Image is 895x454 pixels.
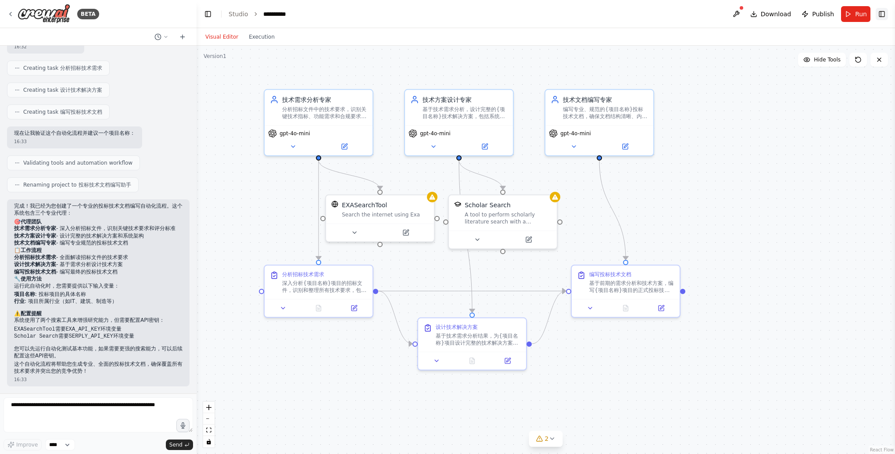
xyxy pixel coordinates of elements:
[14,283,183,290] p: 运行此自动化时，您需要提供以下输入变量：
[14,219,183,226] h2: 🎯
[23,86,102,94] span: Creating task 设计技术解决方案
[14,247,183,254] h2: 📋
[420,130,451,137] span: gpt-4o-mini
[529,431,563,447] button: 2
[331,201,338,208] img: EXASearchTool
[69,333,113,339] code: SERPLY_API_KEY
[319,141,369,152] button: Open in side panel
[14,130,135,137] p: 现在让我验证这个自动化流程并建议一个项目名称：
[314,160,323,259] g: Edge from d5a9d997-3157-4150-9b7c-ad954c5b7050 to 40b2603e-a73c-4222-a535-608b5c0a5c47
[166,440,193,450] button: Send
[465,211,551,225] div: A tool to perform scholarly literature search with a search_query.
[264,89,373,156] div: 技术需求分析专家分析招标文件中的技术要求，识别关键技术指标、功能需求和合规要求，为{项目名称}项目提供准确的需求分析和技术方案建议gpt-4o-mini
[229,10,325,18] nav: breadcrumb
[14,317,183,324] p: 系统使用了两个搜索工具来增强研究能力，但需要配置API密钥：
[379,287,412,348] g: Edge from 40b2603e-a73c-4222-a535-608b5c0a5c47 to 617180ec-8230-4262-ba51-13e96662171f
[600,141,650,152] button: Open in side panel
[14,310,183,317] h2: ⚠️
[14,291,183,298] li: : 投标项目的具体名称
[203,436,215,447] button: toggle interactivity
[589,271,631,278] div: 编写投标技术文档
[404,89,514,156] div: 技术方案设计专家基于技术需求分析，设计完整的{项目名称}技术解决方案，包括系统架构、技术选型、实施方案和技术创新点，确保方案既满足招标要求又具有竞争优势gpt-4o-mini
[339,303,369,313] button: Open in side panel
[870,447,894,452] a: React Flow attribution
[454,356,491,366] button: No output available
[4,439,42,450] button: Improve
[841,6,870,22] button: Run
[14,43,77,50] div: 16:32
[798,6,838,22] button: Publish
[202,8,214,20] button: Hide left sidebar
[747,6,795,22] button: Download
[460,141,509,152] button: Open in side panel
[563,106,648,120] div: 编写专业、规范的{项目名称}投标技术文档，确保文档结构清晰、内容详实、逻辑严谨，符合招标方要求并突出公司技术优势和创新能力
[243,32,280,42] button: Execution
[14,276,183,283] h2: 🔧
[203,402,215,413] button: zoom in
[14,291,35,297] strong: 项目名称
[14,376,183,383] div: 16:33
[21,247,42,253] strong: 工作流程
[563,95,648,104] div: 技术文档编写专家
[607,303,644,313] button: No output available
[14,326,55,332] code: EXASearchTool
[203,413,215,425] button: zoom out
[203,425,215,436] button: fit view
[66,326,100,332] code: EXA_API_KEY
[422,95,508,104] div: 技术方案设计专家
[14,262,56,268] code: 设计技术解决方案
[14,254,183,262] li: - 全面解读招标文件的技术要求
[381,227,430,238] button: Open in side panel
[544,89,654,156] div: 技术文档编写专家编写专业、规范的{项目名称}投标技术文档，确保文档结构清晰、内容详实、逻辑严谨，符合招标方要求并突出公司技术优势和创新能力gpt-4o-mini
[14,298,25,304] strong: 行业
[282,95,367,104] div: 技术需求分析专家
[176,419,190,432] button: Click to speak your automation idea
[876,8,888,20] button: Show right sidebar
[812,10,834,18] span: Publish
[279,130,310,137] span: gpt-4o-mini
[264,265,373,318] div: 分析招标技术需求深入分析{项目名称}项目的招标文件，识别和整理所有技术要求，包括： 1. 功能性需求和非功能性需求 2. 技术指标和性能要求 3. 合规性和标准要求 4. 评分标准中的技术要点 ...
[14,233,183,240] li: - 设计完整的技术解决方案和系统架构
[169,441,183,448] span: Send
[465,201,511,209] div: Scholar Search
[14,261,183,269] li: - 基于需求分析设计技术方案
[571,265,680,318] div: 编写投标技术文档基于前期的需求分析和技术方案，编写{项目名称}项目的正式投标技术文档，确保文档： 1. 严格按照招标文件要求的格式和结构编写 2. 内容完整覆盖所有技术要求和评分点 3. 逻辑清...
[16,441,38,448] span: Improve
[532,287,566,348] g: Edge from 617180ec-8230-4262-ba51-13e96662171f to fe805ba4-1e32-42ad-bb4f-55391a3bea01
[14,333,58,339] code: Scholar Search
[455,160,507,189] g: Edge from 114442fc-3720-4dfd-9079-507585e6164d to 90378c3f-df21-4ee1-b6e4-d28515a314f8
[342,211,429,218] div: Search the internet using Exa
[229,11,248,18] a: Studio
[646,303,676,313] button: Open in side panel
[21,276,42,282] strong: 使用方法
[761,10,791,18] span: Download
[14,226,56,232] code: 技术需求分析专家
[14,333,183,340] li: 需要 环境变量
[14,240,183,247] li: - 编写专业规范的投标技术文档
[14,269,183,276] li: - 编写最终的投标技术文档
[151,32,172,42] button: Switch to previous chat
[14,225,183,233] li: - 深入分析招标文件，识别关键技术要求和评分标准
[23,181,131,188] span: Renaming project to 投标技术文档编写助手
[504,234,553,245] button: Open in side panel
[203,402,215,447] div: React Flow controls
[23,108,102,115] span: Creating task 编写投标技术文档
[560,130,591,137] span: gpt-4o-mini
[21,310,42,317] strong: 配置提醒
[282,280,367,294] div: 深入分析{项目名称}项目的招标文件，识别和整理所有技术要求，包括： 1. 功能性需求和非功能性需求 2. 技术指标和性能要求 3. 合规性和标准要求 4. 评分标准中的技术要点 5. 潜在的技术...
[379,287,566,295] g: Edge from 40b2603e-a73c-4222-a535-608b5c0a5c47 to fe805ba4-1e32-42ad-bb4f-55391a3bea01
[175,32,190,42] button: Start a new chat
[14,255,56,261] code: 分析招标技术需求
[589,280,674,294] div: 基于前期的需求分析和技术方案，编写{项目名称}项目的正式投标技术文档，确保文档： 1. 严格按照招标文件要求的格式和结构编写 2. 内容完整覆盖所有技术要求和评分点 3. 逻辑清晰，层次分明，便...
[200,32,243,42] button: Visual Editor
[23,65,102,72] span: Creating task 分析招标技术需求
[455,160,476,312] g: Edge from 114442fc-3720-4dfd-9079-507585e6164d to 617180ec-8230-4262-ba51-13e96662171f
[14,203,183,216] p: 完成！我已经为您创建了一个专业的投标技术文档编写自动化流程。这个系统包含三个专业代理：
[492,356,523,366] button: Open in side panel
[14,240,56,246] code: 技术文档编写专家
[14,269,56,275] code: 编写投标技术文档
[325,195,435,242] div: EXASearchToolEXASearchToolSearch the internet using Exa
[300,303,337,313] button: No output available
[14,326,183,333] li: 需要 环境变量
[422,106,508,120] div: 基于技术需求分析，设计完整的{项目名称}技术解决方案，包括系统架构、技术选型、实施方案和技术创新点，确保方案既满足招标要求又具有竞争优势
